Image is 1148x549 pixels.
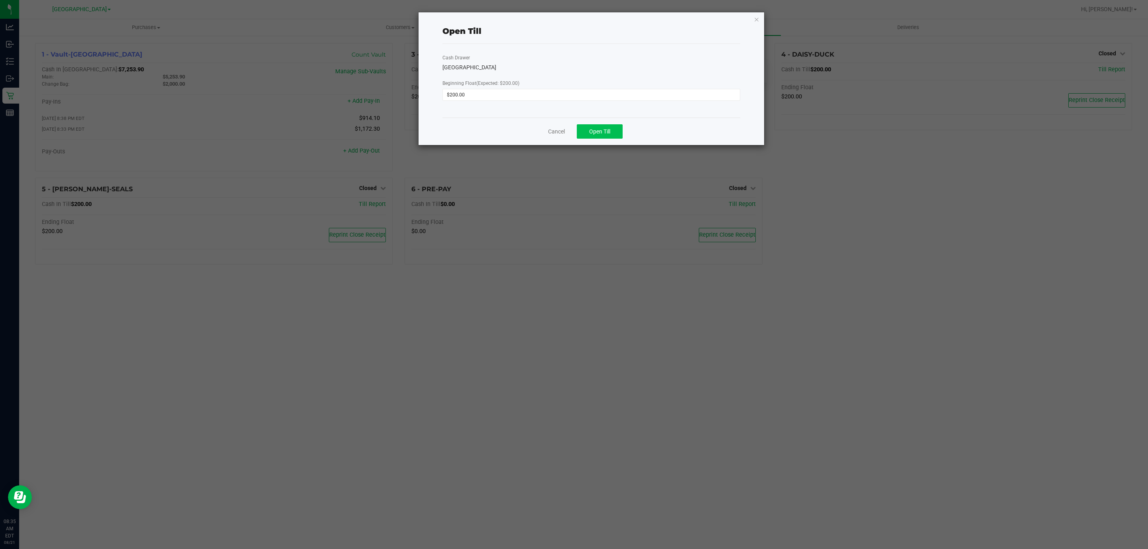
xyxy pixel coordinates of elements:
[577,124,623,139] button: Open Till
[548,127,565,136] a: Cancel
[442,54,470,61] label: Cash Drawer
[442,25,482,37] div: Open Till
[589,128,610,135] span: Open Till
[476,80,519,86] span: (Expected: $200.00)
[8,485,32,509] iframe: Resource center
[442,80,519,86] span: Beginning Float
[442,63,740,72] div: [GEOGRAPHIC_DATA]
